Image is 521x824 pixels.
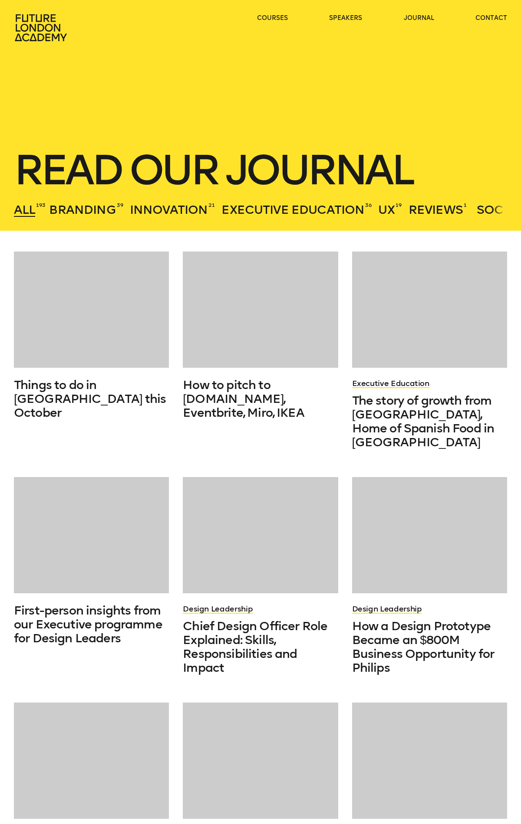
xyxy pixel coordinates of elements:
[208,202,215,209] sup: 21
[329,14,362,23] a: speakers
[14,603,162,645] span: First-person insights from our Executive programme for Design Leaders
[352,619,507,675] a: How a Design Prototype Became an $800M Business Opportunity for Philips
[183,619,327,675] span: Chief Design Officer Role Explained: Skills, Responsibilities and Impact
[14,151,507,189] h1: Read our journal
[183,619,338,675] a: Chief Design Officer Role Explained: Skills, Responsibilities and Impact
[130,203,208,217] span: Innovation
[221,203,364,217] span: Executive Education
[352,394,507,449] a: The story of growth from [GEOGRAPHIC_DATA], Home of Spanish Food in [GEOGRAPHIC_DATA]
[352,619,495,675] span: How a Design Prototype Became an $800M Business Opportunity for Philips
[475,14,507,23] a: contact
[257,14,288,23] a: courses
[14,604,169,645] a: First-person insights from our Executive programme for Design Leaders
[352,379,429,388] a: Executive Education
[365,202,372,209] sup: 36
[378,203,394,217] span: UX
[396,202,402,209] sup: 19
[183,378,338,420] a: How to pitch to [DOMAIN_NAME], Eventbrite, Miro, IKEA
[117,202,123,209] sup: 39
[409,203,463,217] span: Reviews
[14,378,169,420] a: Things to do in [GEOGRAPHIC_DATA] this October
[36,202,46,209] sup: 193
[49,203,115,217] span: Branding
[404,14,434,23] a: journal
[352,604,422,614] a: Design Leadership
[352,393,495,449] span: The story of growth from [GEOGRAPHIC_DATA], Home of Spanish Food in [GEOGRAPHIC_DATA]
[183,378,304,420] span: How to pitch to [DOMAIN_NAME], Eventbrite, Miro, IKEA
[14,378,166,420] span: Things to do in [GEOGRAPHIC_DATA] this October
[464,202,467,209] sup: 1
[183,604,253,614] a: Design Leadership
[14,203,35,217] span: All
